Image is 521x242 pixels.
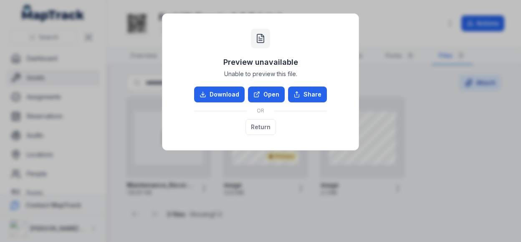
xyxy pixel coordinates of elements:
h3: Preview unavailable [223,56,298,68]
a: Open [248,87,285,102]
button: Return [245,119,276,135]
div: OR [194,102,327,119]
span: Unable to preview this file. [224,70,297,78]
button: Share [288,87,327,102]
a: Download [194,87,245,102]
